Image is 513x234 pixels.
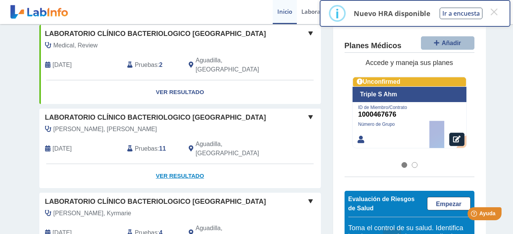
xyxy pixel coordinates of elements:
[53,41,98,50] span: Medical, Review
[348,196,415,211] span: Evaluación de Riesgos de Salud
[436,201,461,207] span: Empezar
[196,140,280,158] span: Aguadilla, PR
[39,164,321,188] a: Ver Resultado
[39,80,321,104] a: Ver Resultado
[45,29,266,39] span: Laboratorio Clínico Bacteriologico [GEOGRAPHIC_DATA]
[121,56,183,74] div: :
[345,42,401,51] h4: Planes Médicos
[53,60,72,70] span: 2024-04-17
[366,59,453,67] span: Accede y maneja sus planes
[440,8,482,19] button: Ir a encuesta
[442,40,461,46] span: Añadir
[421,36,474,50] button: Añadir
[196,56,280,74] span: Aguadilla, PR
[159,62,163,68] b: 2
[445,204,505,226] iframe: Help widget launcher
[53,209,131,218] span: Davila Torres, Kyrmarie
[135,60,157,70] span: Pruebas
[487,5,501,19] button: Close this dialog
[354,9,430,18] p: Nuevo HRA disponible
[135,144,157,153] span: Pruebas
[159,145,166,152] b: 11
[427,197,471,210] a: Empezar
[53,144,72,153] span: 2025-03-10
[45,197,266,207] span: Laboratorio Clínico Bacteriologico [GEOGRAPHIC_DATA]
[335,6,339,20] div: i
[45,112,266,123] span: Laboratorio Clínico Bacteriologico [GEOGRAPHIC_DATA]
[121,140,183,158] div: :
[53,125,157,134] span: Acevedo Marty, Luis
